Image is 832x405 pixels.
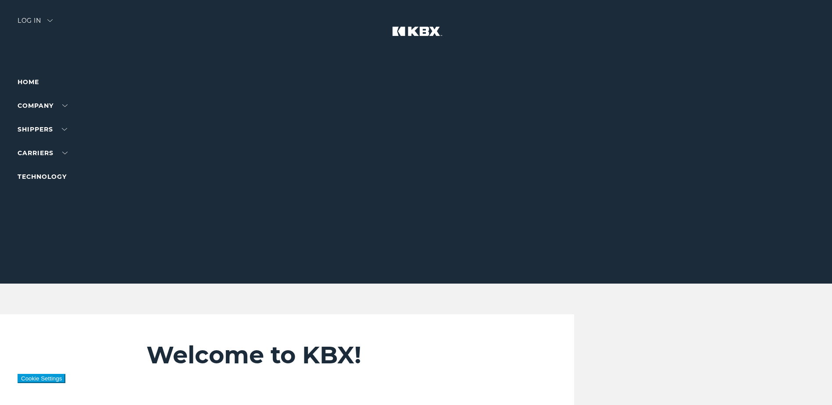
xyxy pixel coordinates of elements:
[18,18,53,30] div: Log in
[18,374,65,383] button: Cookie Settings
[18,149,68,157] a: Carriers
[146,341,521,369] h2: Welcome to KBX!
[18,173,67,181] a: Technology
[47,19,53,22] img: arrow
[18,78,39,86] a: Home
[383,18,449,56] img: kbx logo
[18,102,68,110] a: Company
[18,125,67,133] a: SHIPPERS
